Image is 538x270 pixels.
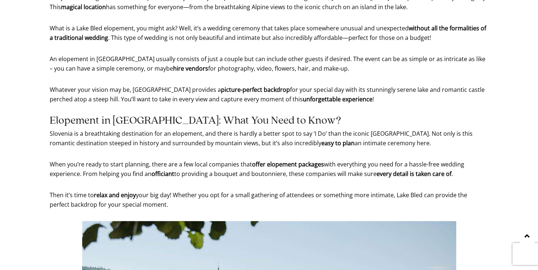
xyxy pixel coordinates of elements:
p: Then it’s time to your big day! Whether you opt for a small gathering of attendees or something m... [50,190,488,209]
strong: offer elopement packages [252,160,324,168]
strong: unforgettable experience [303,95,373,103]
strong: easy to plan [321,139,355,147]
strong: officiant [152,170,174,178]
p: An elopement in [GEOGRAPHIC_DATA] usually consists of just a couple but can include other guests ... [50,54,488,73]
strong: every detail is taken care of [377,170,451,178]
h2: Elopement in [GEOGRAPHIC_DATA]: What You Need to Know? [50,116,488,126]
p: Slovenia is a breathtaking destination for an elopement, and there is hardly a better spot to say... [50,129,488,148]
p: What is a Lake Bled elopement, you might ask? Well, it’s a wedding ceremony that takes place some... [50,23,488,42]
strong: relax and enjoy [94,191,136,199]
p: When you’re ready to start planning, there are a few local companies that with everything you nee... [50,160,488,179]
p: Whatever your vision may be, [GEOGRAPHIC_DATA] provides a for your special day with its stunningl... [50,85,488,104]
strong: magical location [61,3,106,11]
strong: hire vendors [173,64,208,72]
strong: picture-perfect backdrop [221,86,290,94]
